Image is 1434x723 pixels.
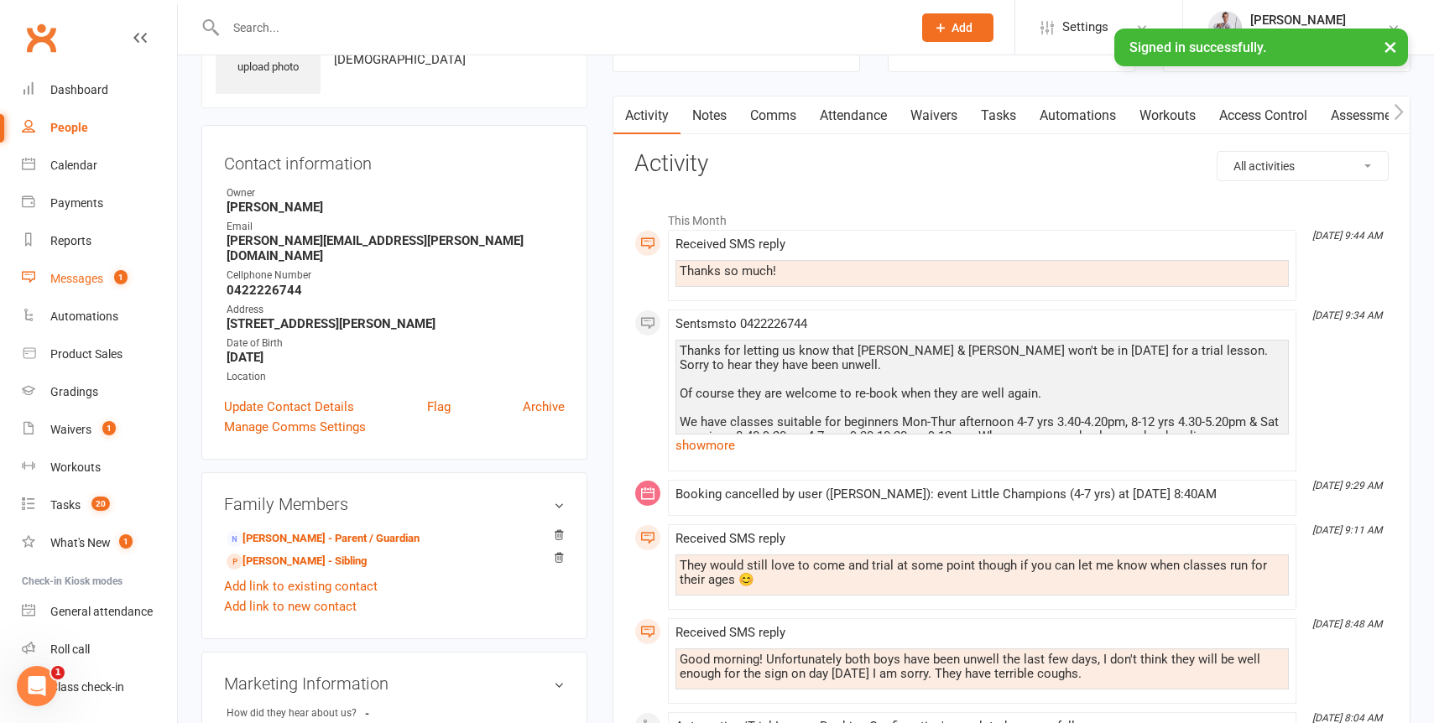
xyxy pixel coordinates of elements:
a: Assessments [1319,96,1421,135]
i: [DATE] 8:48 AM [1312,618,1382,630]
a: General attendance kiosk mode [22,593,177,631]
a: Workouts [1128,96,1207,135]
strong: - [365,707,461,720]
iframe: Intercom live chat [17,666,57,706]
a: Add link to new contact [224,596,357,616]
a: Activity [613,96,680,135]
i: [DATE] 9:29 AM [1312,480,1382,492]
div: Thanks for letting us know that [PERSON_NAME] & [PERSON_NAME] won't be in [DATE] for a trial less... [680,344,1285,515]
div: Email [227,219,565,235]
div: Owner [227,185,565,201]
div: Address [227,302,565,318]
h3: Family Members [224,495,565,513]
a: Comms [738,96,808,135]
div: Received SMS reply [675,626,1289,640]
div: Sunshine Coast Karate [1250,28,1369,43]
a: Archive [523,397,565,417]
div: Date of Birth [227,335,565,351]
i: [DATE] 9:11 AM [1312,524,1382,536]
strong: [DATE] [227,350,565,365]
input: Search... [221,16,900,39]
i: [DATE] 9:44 AM [1312,230,1382,242]
div: Gradings [50,385,98,398]
a: Manage Comms Settings [224,417,366,437]
a: Automations [1028,96,1128,135]
div: Reports [50,234,91,247]
a: Automations [22,298,177,335]
span: Signed in successfully. [1129,39,1266,55]
img: thumb_image1623729628.png [1208,11,1242,44]
a: Waivers [899,96,969,135]
a: Update Contact Details [224,397,354,417]
div: [PERSON_NAME] [1250,13,1369,28]
h3: Contact information [224,148,565,173]
div: Class check-in [50,680,124,694]
div: Messages [50,272,103,285]
a: Product Sales [22,335,177,373]
div: Thanks so much! [680,264,1285,278]
h3: Marketing Information [224,674,565,693]
div: General attendance [50,605,153,618]
a: Flag [427,397,451,417]
li: This Month [634,203,1389,230]
div: Dashboard [50,83,108,96]
a: Roll call [22,631,177,668]
a: Notes [680,96,738,135]
span: Add [952,21,973,34]
div: Payments [50,196,103,210]
span: 1 [51,666,65,679]
a: [PERSON_NAME] - Parent / Guardian [227,530,420,548]
a: What's New1 [22,524,177,562]
a: Waivers 1 [22,411,177,449]
div: Received SMS reply [675,532,1289,546]
a: Dashboard [22,71,177,109]
div: Received SMS reply [675,237,1289,252]
div: Automations [50,309,118,323]
div: They would still love to come and trial at some point though if you can let me know when classes ... [680,559,1285,587]
a: [PERSON_NAME] - Sibling [227,553,367,570]
a: Attendance [808,96,899,135]
div: How did they hear about us? [227,705,365,721]
button: × [1375,29,1405,65]
div: Cellphone Number [227,268,565,283]
div: Product Sales [50,347,123,361]
a: Gradings [22,373,177,411]
a: Access Control [1207,96,1319,135]
div: Booking cancelled by user ([PERSON_NAME]): event Little Champions (4-7 yrs) at [DATE] 8:40AM [675,487,1289,502]
h3: Activity [634,151,1389,177]
a: Tasks 20 [22,486,177,524]
span: Settings [1062,8,1108,46]
div: Waivers [50,423,91,436]
strong: [STREET_ADDRESS][PERSON_NAME] [227,316,565,331]
strong: 0422226744 [227,283,565,298]
strong: [PERSON_NAME] [227,200,565,215]
a: Payments [22,185,177,222]
div: Workouts [50,460,101,474]
div: Good morning! Unfortunately both boys have been unwell the last few days, I don't think they will... [680,653,1285,681]
span: 1 [119,534,133,549]
a: Reports [22,222,177,260]
span: 20 [91,497,110,511]
span: 1 [102,421,116,435]
a: Clubworx [20,17,62,59]
strong: [PERSON_NAME][EMAIL_ADDRESS][PERSON_NAME][DOMAIN_NAME] [227,233,565,263]
a: People [22,109,177,147]
div: Calendar [50,159,97,172]
div: People [50,121,88,134]
a: Calendar [22,147,177,185]
a: Add link to existing contact [224,576,378,596]
div: Location [227,369,565,385]
button: Add [922,13,993,42]
i: [DATE] 9:34 AM [1312,309,1382,321]
a: Tasks [969,96,1028,135]
span: 1 [114,270,128,284]
div: What's New [50,536,111,549]
div: Tasks [50,498,81,512]
div: Roll call [50,642,90,656]
span: Sent sms to 0422226744 [675,316,807,331]
a: Class kiosk mode [22,668,177,706]
a: Messages 1 [22,260,177,298]
a: show more [675,434,1289,457]
a: Workouts [22,449,177,486]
